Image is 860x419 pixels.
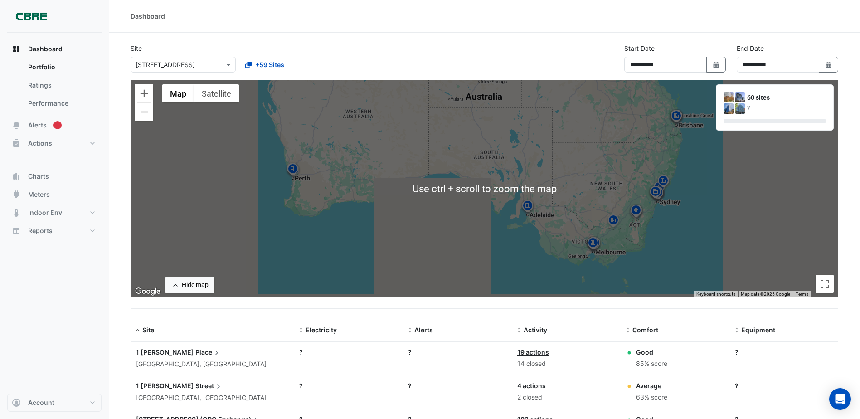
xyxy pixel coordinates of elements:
[520,199,535,215] img: site-pin.svg
[136,348,194,356] span: 1 [PERSON_NAME]
[648,185,663,201] img: site-pin.svg
[194,84,239,102] button: Show satellite imagery
[7,185,102,204] button: Meters
[735,92,745,102] img: 1 Shelley Street
[670,109,684,125] img: site-pin.svg
[195,347,221,357] span: Place
[7,134,102,152] button: Actions
[632,326,658,334] span: Comfort
[182,280,209,290] div: Hide map
[299,381,397,390] div: ?
[21,94,102,112] a: Performance
[135,84,153,102] button: Zoom in
[7,204,102,222] button: Indoor Env
[28,172,49,181] span: Charts
[136,393,288,403] div: [GEOGRAPHIC_DATA], [GEOGRAPHIC_DATA]
[165,277,214,293] button: Hide map
[306,326,337,334] span: Electricity
[12,44,21,54] app-icon: Dashboard
[517,359,615,369] div: 14 closed
[735,103,745,114] img: 10 Shelley Street
[28,226,53,235] span: Reports
[735,347,833,357] div: ?
[11,7,52,25] img: Company Logo
[517,392,615,403] div: 2 closed
[12,190,21,199] app-icon: Meters
[669,109,684,125] img: site-pin.svg
[7,58,102,116] div: Dashboard
[7,222,102,240] button: Reports
[517,348,549,356] a: 19 actions
[136,359,288,370] div: [GEOGRAPHIC_DATA], [GEOGRAPHIC_DATA]
[747,93,826,102] div: 60 sites
[651,186,665,202] img: site-pin.svg
[816,275,834,293] button: Toggle fullscreen view
[656,174,671,190] img: site-pin.svg
[7,394,102,412] button: Account
[696,291,735,297] button: Keyboard shortcuts
[195,381,223,391] span: Street
[12,208,21,217] app-icon: Indoor Env
[142,326,154,334] span: Site
[656,174,671,190] img: site-pin.svg
[629,204,643,219] img: site-pin.svg
[408,381,506,390] div: ?
[12,172,21,181] app-icon: Charts
[53,121,62,129] div: Tooltip anchor
[287,163,301,179] img: site-pin.svg
[517,382,546,390] a: 4 actions
[12,121,21,130] app-icon: Alerts
[629,204,644,219] img: site-pin.svg
[741,292,790,297] span: Map data ©2025 Google
[7,116,102,134] button: Alerts
[724,103,734,114] img: 10 Franklin Street (GPO Exchange)
[606,214,621,229] img: site-pin.svg
[825,61,833,68] fa-icon: Select Date
[747,103,826,113] div: ?
[239,57,290,73] button: +59 Sites
[636,347,667,357] div: Good
[636,392,667,403] div: 63% score
[162,84,194,102] button: Show street map
[131,44,142,53] label: Site
[136,382,194,390] span: 1 [PERSON_NAME]
[724,92,734,102] img: 1 Martin Place
[652,180,666,196] img: site-pin.svg
[21,58,102,76] a: Portfolio
[135,103,153,121] button: Zoom out
[133,286,163,297] img: Google
[796,292,808,297] a: Terms (opens in new tab)
[586,236,600,252] img: site-pin.svg
[629,204,644,220] img: site-pin.svg
[628,205,643,221] img: site-pin.svg
[414,326,433,334] span: Alerts
[524,326,547,334] span: Activity
[624,44,655,53] label: Start Date
[7,40,102,58] button: Dashboard
[286,162,300,178] img: site-pin.svg
[735,381,833,390] div: ?
[28,190,50,199] span: Meters
[285,162,300,178] img: site-pin.svg
[299,347,397,357] div: ?
[21,76,102,94] a: Ratings
[7,167,102,185] button: Charts
[131,11,165,21] div: Dashboard
[12,226,21,235] app-icon: Reports
[636,359,667,369] div: 85% score
[588,236,602,252] img: site-pin.svg
[712,61,720,68] fa-icon: Select Date
[649,185,664,201] img: site-pin.svg
[28,44,63,54] span: Dashboard
[28,139,52,148] span: Actions
[741,326,775,334] span: Equipment
[12,139,21,148] app-icon: Actions
[28,121,47,130] span: Alerts
[255,60,284,69] span: +59 Sites
[636,381,667,390] div: Average
[408,347,506,357] div: ?
[28,398,54,407] span: Account
[28,208,62,217] span: Indoor Env
[829,388,851,410] div: Open Intercom Messenger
